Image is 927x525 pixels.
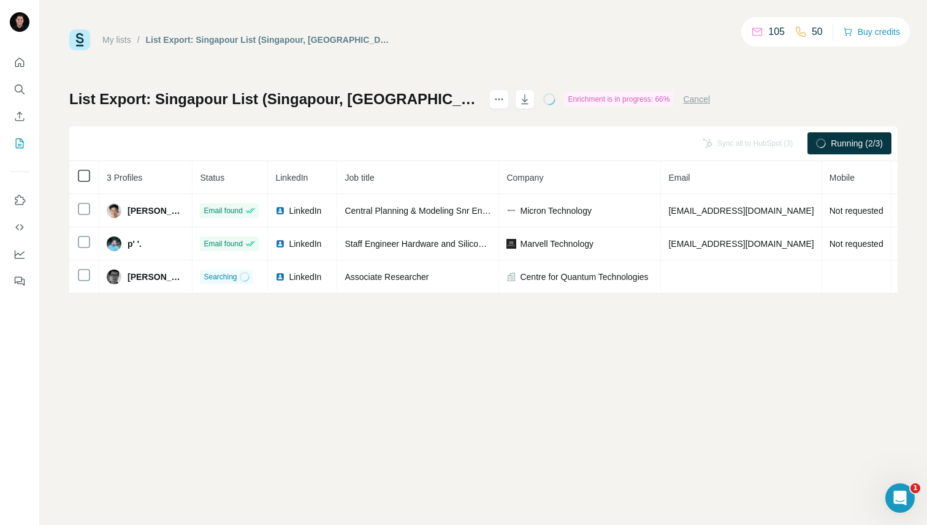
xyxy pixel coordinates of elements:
span: Marvell Technology [520,238,593,250]
button: Dashboard [10,243,29,265]
img: Avatar [107,203,121,218]
span: Company [506,173,543,183]
iframe: Intercom live chat [885,483,915,513]
img: Avatar [10,12,29,32]
img: Avatar [107,270,121,284]
span: Centre for Quantum Technologies [520,271,648,283]
span: [EMAIL_ADDRESS][DOMAIN_NAME] [668,239,814,249]
img: Surfe Logo [69,29,90,50]
button: Buy credits [843,23,900,40]
span: Email found [204,238,242,249]
span: Email [668,173,690,183]
span: Status [200,173,224,183]
button: actions [489,89,509,109]
span: Job title [345,173,374,183]
button: Quick start [10,51,29,74]
img: LinkedIn logo [275,239,285,249]
img: Avatar [107,236,121,251]
span: Staff Engineer Hardware and Silicon Validation [345,239,522,249]
h1: List Export: Singapour List (Singapour, [GEOGRAPHIC_DATA], Following A3D) - [DATE] 00:14 [69,89,478,109]
span: Running (2/3) [831,137,883,149]
li: / [137,34,140,46]
span: [PERSON_NAME] [128,205,185,217]
span: 3 Profiles [107,173,142,183]
button: Use Surfe API [10,216,29,238]
span: 1 [910,483,920,493]
span: Not requested [830,239,883,249]
button: Use Surfe on LinkedIn [10,189,29,211]
span: Central Planning & Modeling Snr Engineer [345,206,506,216]
button: Cancel [683,93,710,105]
span: Email found [204,205,242,216]
img: company-logo [506,239,516,249]
button: Enrich CSV [10,105,29,127]
button: My lists [10,132,29,154]
div: List Export: Singapour List (Singapour, [GEOGRAPHIC_DATA], Following A3D) - [DATE] 00:14 [146,34,389,46]
span: [EMAIL_ADDRESS][DOMAIN_NAME] [668,206,814,216]
span: LinkedIn [289,238,321,250]
span: Mobile [830,173,855,183]
span: p' '. [128,238,142,250]
span: LinkedIn [289,271,321,283]
img: LinkedIn logo [275,272,285,282]
span: Micron Technology [520,205,591,217]
span: LinkedIn [289,205,321,217]
img: company-logo [506,208,516,214]
div: Enrichment is in progress: 66% [564,92,673,107]
span: Searching [204,271,237,282]
button: Feedback [10,270,29,292]
button: Search [10,78,29,100]
p: 50 [812,25,823,39]
img: LinkedIn logo [275,206,285,216]
a: My lists [102,35,131,45]
span: Associate Researcher [345,272,429,282]
span: [PERSON_NAME] [128,271,185,283]
p: 105 [768,25,785,39]
span: Not requested [830,206,883,216]
span: LinkedIn [275,173,308,183]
